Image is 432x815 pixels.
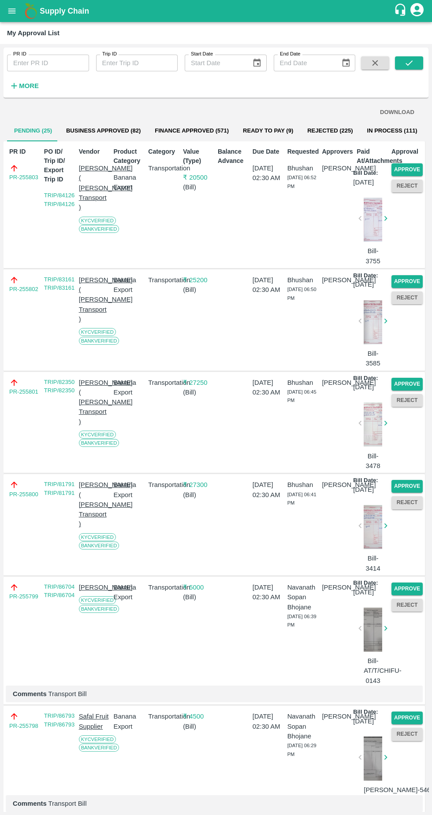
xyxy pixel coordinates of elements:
[148,275,179,285] p: Transportation
[353,476,378,485] p: Bill Date:
[183,182,214,192] p: ( Bill )
[44,147,75,184] p: PO ID/ Trip ID/ Export Trip ID
[79,337,119,345] span: Bank Verified
[113,147,145,166] p: Product Category
[353,272,378,280] p: Bill Date:
[287,614,317,628] span: [DATE] 06:39 PM
[357,147,388,166] p: Paid At/Attachments
[183,480,214,490] p: ₹ 27300
[391,147,423,156] p: Approval
[9,722,38,730] a: PR-255798
[409,2,425,20] div: account of current user
[183,712,214,721] p: ₹ 4500
[218,147,249,166] p: Balance Advance
[79,217,116,225] span: KYC Verified
[391,163,423,176] button: Approve
[13,51,26,58] label: PR ID
[360,120,425,141] button: In Process (111)
[113,480,145,500] p: Banana Export
[148,120,236,141] button: Finance Approved (571)
[287,287,317,301] span: [DATE] 06:50 PM
[148,163,179,173] p: Transportation
[322,163,353,173] p: [PERSON_NAME]
[79,378,110,427] p: [PERSON_NAME] ( [PERSON_NAME] Transport )
[7,120,59,141] button: Pending (25)
[79,596,116,604] span: KYC Verified
[253,275,284,295] p: [DATE] 02:30 AM
[236,120,300,141] button: Ready To Pay (9)
[391,480,423,493] button: Approve
[185,55,245,71] input: Start Date
[391,712,423,724] button: Approve
[183,173,214,182] p: ₹ 20500
[102,51,117,58] label: Trip ID
[79,712,110,731] p: Safal Fruit Supplier
[364,451,382,471] p: Bill-3478
[364,553,382,573] p: Bill-3414
[391,583,423,595] button: Approve
[191,51,213,58] label: Start Date
[113,378,145,398] p: Banana Export
[79,147,110,156] p: Vendor
[394,3,409,19] div: customer-support
[364,349,382,369] p: Bill-3585
[253,163,284,183] p: [DATE] 02:30 AM
[79,431,116,439] span: KYC Verified
[376,105,418,120] button: DOWNLOAD
[183,722,214,731] p: ( Bill )
[79,439,119,447] span: Bank Verified
[287,275,319,285] p: Bhushan
[44,712,74,728] a: TRIP/86793 TRIP/86793
[364,785,382,795] p: [PERSON_NAME]-546
[274,55,334,71] input: End Date
[249,55,265,71] button: Choose date
[9,387,38,396] a: PR-255801
[391,378,423,391] button: Approve
[353,708,378,716] p: Bill Date:
[9,147,41,156] p: PR ID
[40,5,394,17] a: Supply Chain
[391,180,423,192] button: Reject
[287,147,319,156] p: Requested
[322,147,353,156] p: Approvers
[40,7,89,15] b: Supply Chain
[391,496,423,509] button: Reject
[9,592,38,601] a: PR-255799
[183,490,214,500] p: ( Bill )
[300,120,360,141] button: Rejected (225)
[79,744,119,752] span: Bank Verified
[253,378,284,398] p: [DATE] 02:30 AM
[183,387,214,397] p: ( Bill )
[79,163,110,212] p: [PERSON_NAME] ( [PERSON_NAME] Transport )
[287,583,319,612] p: Navanath Sopan Bhojane
[148,712,179,721] p: Transportation
[287,480,319,490] p: Bhushan
[183,285,214,295] p: ( Bill )
[9,490,38,499] a: PR-255800
[96,55,178,71] input: Enter Trip ID
[322,480,353,490] p: [PERSON_NAME]
[287,378,319,387] p: Bhushan
[13,799,416,808] p: Transport Bill
[79,533,116,541] span: KYC Verified
[353,177,374,187] p: [DATE]
[183,378,214,387] p: ₹ 27250
[253,583,284,602] p: [DATE] 02:30 AM
[19,82,39,89] strong: More
[280,51,300,58] label: End Date
[287,743,317,757] span: [DATE] 06:29 PM
[364,656,382,686] p: Bill-AT/T/CHIFU-0143
[353,579,378,587] p: Bill Date:
[79,328,116,336] span: KYC Verified
[13,800,47,807] b: Comments
[338,55,354,71] button: Choose date
[353,169,378,177] p: Bill Date:
[7,55,89,71] input: Enter PR ID
[287,492,317,506] span: [DATE] 06:41 PM
[391,728,423,741] button: Reject
[79,275,110,324] p: [PERSON_NAME] ( [PERSON_NAME] Transport )
[113,712,145,731] p: Banana Export
[148,583,179,592] p: Transportation
[183,147,214,166] p: Value (Type)
[44,379,74,394] a: TRIP/82350 TRIP/82350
